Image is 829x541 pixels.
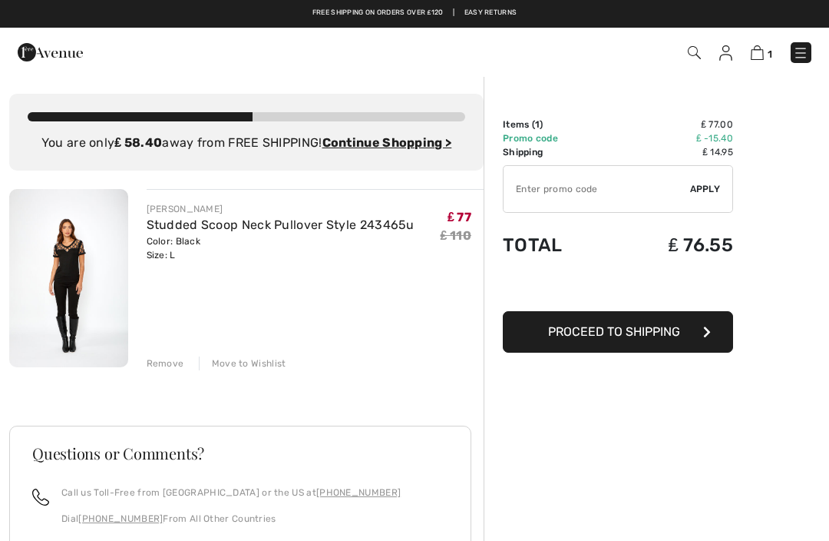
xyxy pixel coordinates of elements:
img: call [32,489,49,506]
img: Shopping Bag [751,45,764,60]
td: Shipping [503,145,613,159]
a: 1 [751,43,772,61]
p: Dial From All Other Countries [61,512,401,526]
span: 1 [535,119,540,130]
span: 1 [768,48,772,60]
a: Continue Shopping > [322,135,452,150]
input: Promo code [504,166,690,212]
img: Menu [793,45,808,61]
span: Apply [690,182,721,196]
a: [PHONE_NUMBER] [78,513,163,524]
td: Total [503,219,613,271]
a: [PHONE_NUMBER] [316,487,401,498]
td: Items ( ) [503,118,613,131]
td: ₤ -15.40 [613,131,733,145]
div: You are only away from FREE SHIPPING! [28,134,465,152]
span: Proceed to Shipping [548,324,680,339]
a: Easy Returns [464,8,517,18]
div: Color: Black Size: L [147,234,414,262]
iframe: PayPal [503,271,733,306]
td: Promo code [503,131,613,145]
img: 1ère Avenue [18,37,83,68]
s: ₤ 110 [441,228,471,243]
h3: Questions or Comments? [32,446,448,461]
strong: ₤ 58.40 [114,135,162,150]
td: ₤ 77.00 [613,118,733,131]
div: Move to Wishlist [199,357,286,370]
span: ₤ 77 [448,210,471,224]
img: My Info [719,45,732,61]
a: Free shipping on orders over ₤120 [312,8,444,18]
p: Call us Toll-Free from [GEOGRAPHIC_DATA] or the US at [61,486,401,500]
img: Search [688,46,701,59]
td: ₤ 76.55 [613,219,733,271]
img: Studded Scoop Neck Pullover Style 243465u [9,189,128,367]
button: Proceed to Shipping [503,311,733,353]
div: Remove [147,357,184,370]
a: 1ère Avenue [18,44,83,58]
div: [PERSON_NAME] [147,202,414,216]
span: | [453,8,454,18]
a: Studded Scoop Neck Pullover Style 243465u [147,217,414,232]
td: ₤ 14.95 [613,145,733,159]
